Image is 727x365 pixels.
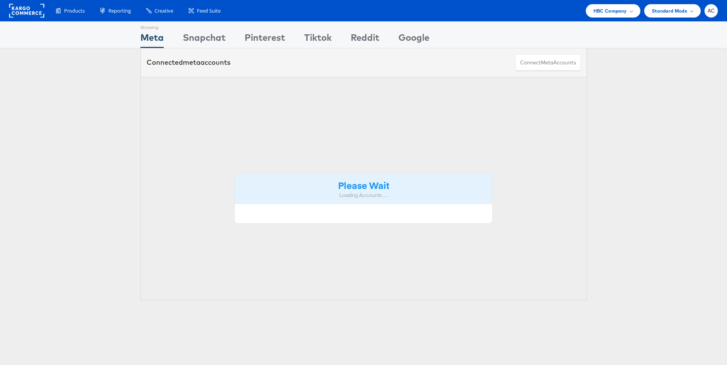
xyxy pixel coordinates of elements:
[351,31,379,48] div: Reddit
[197,7,221,14] span: Feed Suite
[140,22,164,31] div: Showing
[245,31,285,48] div: Pinterest
[183,31,226,48] div: Snapchat
[338,179,389,191] strong: Please Wait
[140,31,164,48] div: Meta
[593,7,627,15] span: HBC Company
[147,58,231,67] div: Connected accounts
[155,7,173,14] span: Creative
[652,7,687,15] span: Standard Mode
[541,59,553,66] span: meta
[515,54,581,71] button: ConnectmetaAccounts
[64,7,85,14] span: Products
[108,7,131,14] span: Reporting
[398,31,429,48] div: Google
[708,8,715,13] span: AC
[240,192,487,199] div: Loading Accounts ....
[183,58,200,67] span: meta
[304,31,332,48] div: Tiktok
